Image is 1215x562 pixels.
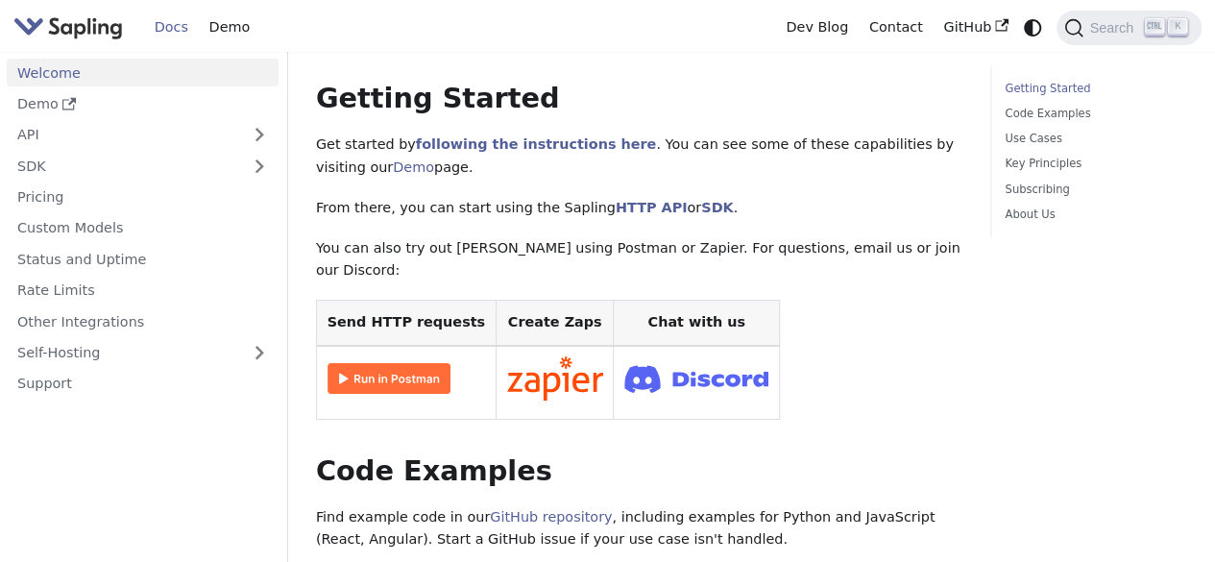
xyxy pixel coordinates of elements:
button: Expand sidebar category 'SDK' [240,152,279,180]
a: Pricing [7,183,279,211]
a: Key Principles [1005,155,1180,173]
a: Other Integrations [7,307,279,335]
img: Run in Postman [328,363,450,394]
a: About Us [1005,206,1180,224]
h2: Code Examples [316,454,962,489]
a: Contact [859,12,934,42]
th: Create Zaps [496,301,614,346]
a: Docs [144,12,199,42]
a: Demo [199,12,260,42]
a: GitHub [933,12,1018,42]
a: Support [7,370,279,398]
a: Status and Uptime [7,245,279,273]
a: Self-Hosting [7,339,279,367]
th: Chat with us [614,301,780,346]
img: Connect in Zapier [507,356,603,401]
a: Use Cases [1005,130,1180,148]
p: Find example code in our , including examples for Python and JavaScript (React, Angular). Start a... [316,506,962,552]
a: SDK [701,200,733,215]
a: Sapling.ai [13,13,130,41]
p: Get started by . You can see some of these capabilities by visiting our page. [316,134,962,180]
a: Code Examples [1005,105,1180,123]
a: Rate Limits [7,277,279,305]
h2: Getting Started [316,82,962,116]
a: Dev Blog [775,12,858,42]
a: Getting Started [1005,80,1180,98]
img: Sapling.ai [13,13,123,41]
a: following the instructions here [416,136,656,152]
span: Search [1083,20,1145,36]
a: HTTP API [616,200,688,215]
th: Send HTTP requests [316,301,496,346]
a: Welcome [7,59,279,86]
p: From there, you can start using the Sapling or . [316,197,962,220]
a: API [7,121,240,149]
a: GitHub repository [490,509,612,525]
a: Demo [7,90,279,118]
button: Search (Ctrl+K) [1057,11,1201,45]
kbd: K [1168,18,1187,36]
a: Subscribing [1005,181,1180,199]
button: Switch between dark and light mode (currently system mode) [1019,13,1047,41]
a: Custom Models [7,214,279,242]
button: Expand sidebar category 'API' [240,121,279,149]
a: Demo [393,159,434,175]
img: Join Discord [624,359,768,399]
a: SDK [7,152,240,180]
p: You can also try out [PERSON_NAME] using Postman or Zapier. For questions, email us or join our D... [316,237,962,283]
